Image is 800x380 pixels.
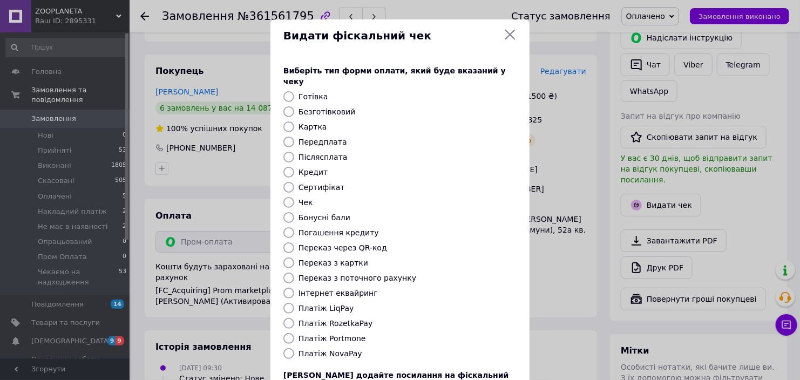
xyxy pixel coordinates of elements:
[283,66,506,86] span: Виберіть тип форми оплати, який буде вказаний у чеку
[283,28,499,44] span: Видати фіскальний чек
[299,289,378,297] label: Інтернет еквайринг
[299,334,366,343] label: Платіж Portmone
[299,123,327,131] label: Картка
[299,107,355,116] label: Безготівковий
[299,213,350,222] label: Бонусні бали
[299,153,348,161] label: Післясплата
[299,168,328,177] label: Кредит
[299,349,362,358] label: Платіж NovaPay
[299,138,347,146] label: Передплата
[299,319,372,328] label: Платіж RozetkaPay
[299,92,328,101] label: Готівка
[299,198,313,207] label: Чек
[299,304,354,313] label: Платіж LiqPay
[299,183,345,192] label: Сертифікат
[299,243,387,252] label: Переказ через QR-код
[299,274,416,282] label: Переказ з поточного рахунку
[299,259,368,267] label: Переказ з картки
[299,228,379,237] label: Погашення кредиту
